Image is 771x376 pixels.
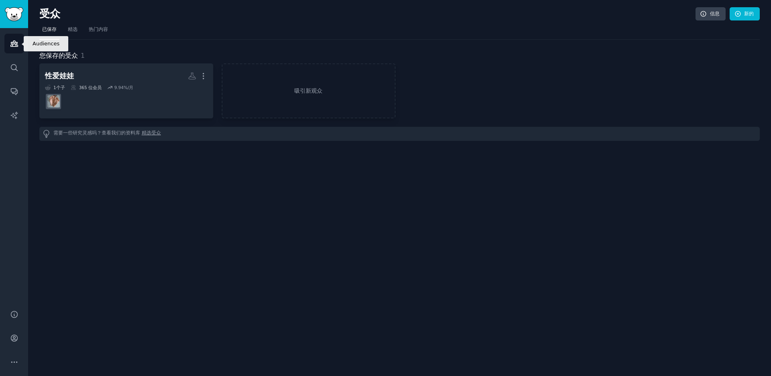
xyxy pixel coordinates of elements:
[53,130,140,136] font: 需要一些研究灵感吗？查看我们的资料库
[89,26,108,32] font: 热门内容
[142,130,161,136] font: 精选受众
[81,52,85,59] font: 1
[47,95,60,108] img: 性玩偶脚
[56,85,65,90] font: 个子
[79,85,93,90] font: 365 位
[294,87,322,94] font: 吸引新观众
[744,11,754,16] font: 新的
[696,7,726,21] a: 信息
[68,26,78,32] font: 精选
[114,85,124,90] font: 9.94
[710,11,720,16] font: 信息
[39,23,59,40] a: 已保存
[39,8,60,20] font: 受众
[42,26,57,32] font: 已保存
[65,23,80,40] a: 精选
[93,85,102,90] font: 会员
[222,63,396,118] a: 吸引新观众
[124,85,134,90] font: %/月
[730,7,760,21] a: 新的
[45,72,74,80] font: 性爱娃娃
[86,23,111,40] a: 热门内容
[5,7,23,21] img: GummySearch 徽标
[142,130,161,138] a: 精选受众
[53,85,56,90] font: 1
[39,63,213,118] a: 性爱娃娃1个子365 位会员9.94%/月性玩偶脚
[39,52,78,59] font: 您保存的受众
